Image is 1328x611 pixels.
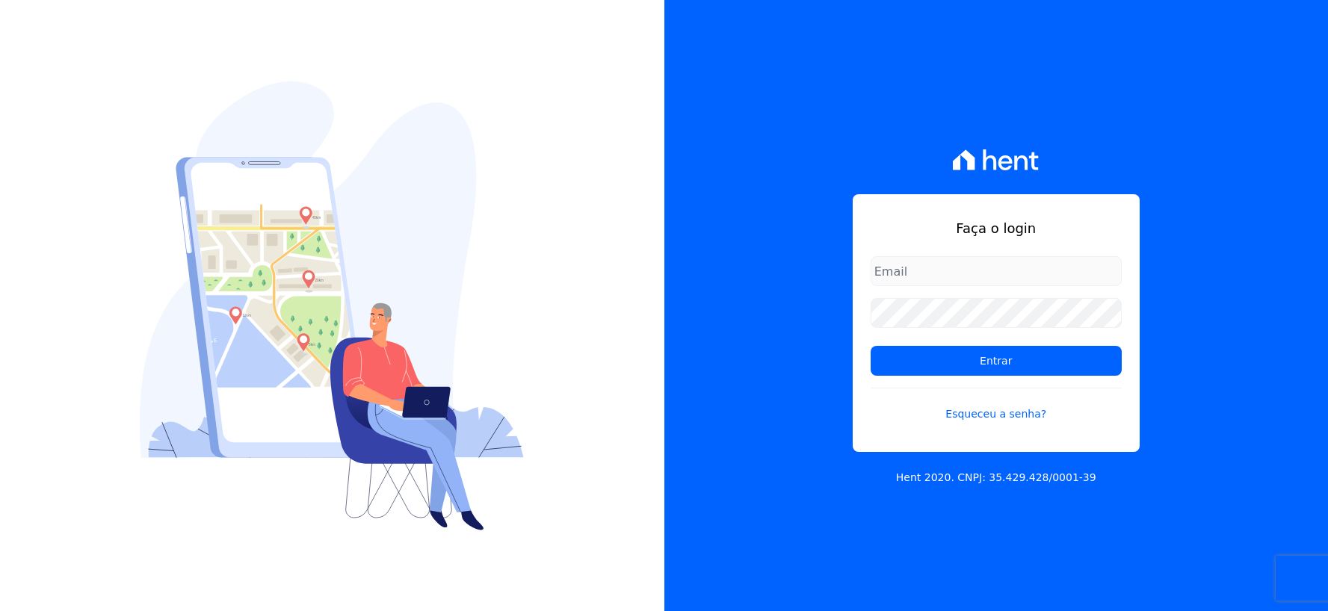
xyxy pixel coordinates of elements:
img: Login [140,81,524,530]
input: Email [871,256,1122,286]
a: Esqueceu a senha? [871,388,1122,422]
h1: Faça o login [871,218,1122,238]
p: Hent 2020. CNPJ: 35.429.428/0001-39 [896,470,1096,486]
input: Entrar [871,346,1122,376]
